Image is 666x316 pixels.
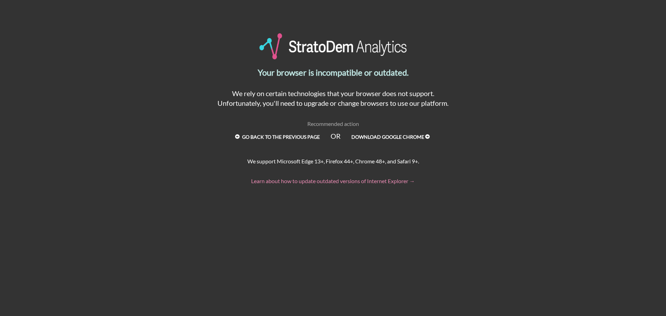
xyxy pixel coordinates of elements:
span: Recommended action [307,120,359,127]
a: Learn about how to update outdated versions of Internet Explorer → [251,178,415,184]
strong: Your browser is incompatible or outdated. [258,67,409,77]
span: We support Microsoft Edge 13+, Firefox 44+, Chrome 48+, and Safari 9+. [247,158,419,164]
a: Download Google Chrome [341,131,442,143]
img: StratoDem Analytics [259,33,407,59]
strong: Go back to the previous page [242,134,320,140]
strong: Download Google Chrome [351,134,424,140]
a: Go back to the previous page [225,131,330,143]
